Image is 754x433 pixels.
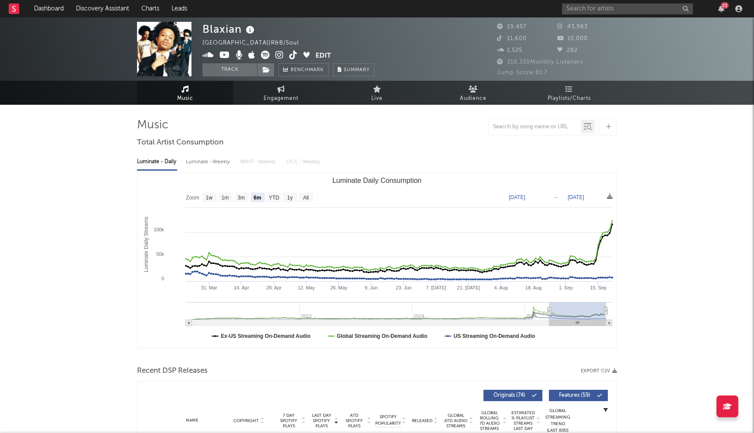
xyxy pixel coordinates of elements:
[568,194,584,200] text: [DATE]
[425,81,521,105] a: Audience
[489,393,529,398] span: Originals ( 74 )
[426,285,446,290] text: 7. [DATE]
[137,137,223,148] span: Total Artist Consumption
[494,285,508,290] text: 4. Aug
[330,285,348,290] text: 26. May
[329,81,425,105] a: Live
[177,93,193,104] span: Music
[298,285,315,290] text: 12. May
[137,366,208,376] span: Recent DSP Releases
[555,393,595,398] span: Features ( 59 )
[557,24,588,30] span: 43,963
[310,413,333,429] span: Last Day Spotify Plays
[137,81,233,105] a: Music
[291,65,324,76] span: Benchmark
[557,48,578,53] span: 282
[489,124,581,131] input: Search by song name or URL
[164,417,221,424] div: Name
[553,194,558,200] text: →
[201,285,217,290] text: 31. Mar
[581,368,617,374] button: Export CSV
[590,285,607,290] text: 15. Sep
[412,418,432,423] span: Released
[156,251,164,257] text: 50k
[266,285,281,290] text: 28. Apr
[233,418,259,423] span: Copyright
[497,59,583,65] span: 318,339 Monthly Listeners
[521,81,617,105] a: Playlists/Charts
[186,155,232,169] div: Luminate - Weekly
[457,285,480,290] text: 21. [DATE]
[548,93,591,104] span: Playlists/Charts
[375,414,401,427] span: Spotify Popularity
[525,285,542,290] text: 18. Aug
[497,48,522,53] span: 1,525
[477,410,501,431] span: Global Rolling 7D Audio Streams
[497,36,527,41] span: 11,600
[497,70,548,76] span: Jump Score: 81.7
[264,93,298,104] span: Engagement
[287,195,293,201] text: 1y
[562,3,693,14] input: Search for artists
[337,333,428,339] text: Global Streaming On-Demand Audio
[202,63,257,76] button: Track
[303,195,308,201] text: All
[549,390,608,401] button: Features(59)
[254,195,261,201] text: 6m
[721,2,729,9] div: 23
[332,177,422,184] text: Luminate Daily Consumption
[269,195,279,201] text: YTD
[221,333,311,339] text: Ex-US Streaming On-Demand Audio
[396,285,411,290] text: 23. Jun
[511,410,535,431] span: Estimated % Playlist Streams Last Day
[238,195,245,201] text: 3m
[483,390,542,401] button: Originals(74)
[559,285,573,290] text: 1. Sep
[277,413,300,429] span: 7 Day Spotify Plays
[278,63,329,76] a: Benchmark
[371,93,383,104] span: Live
[137,155,177,169] div: Luminate - Daily
[161,276,164,281] text: 0
[206,195,213,201] text: 1w
[202,22,257,36] div: Blaxian
[154,227,164,232] text: 100k
[497,24,527,30] span: 19,457
[202,38,309,48] div: [GEOGRAPHIC_DATA] | R&B/Soul
[315,51,331,62] button: Edit
[333,63,374,76] button: Summary
[233,81,329,105] a: Engagement
[453,333,535,339] text: US Streaming On-Demand Audio
[557,36,588,41] span: 10,000
[460,93,487,104] span: Audience
[365,285,378,290] text: 9. Jun
[137,173,617,348] svg: Luminate Daily Consumption
[509,194,525,200] text: [DATE]
[444,413,468,429] span: Global ATD Audio Streams
[718,5,724,12] button: 23
[143,216,149,272] text: Luminate Daily Streams
[234,285,249,290] text: 14. Apr
[186,195,199,201] text: Zoom
[222,195,229,201] text: 1m
[343,413,366,429] span: ATD Spotify Plays
[344,68,370,72] span: Summary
